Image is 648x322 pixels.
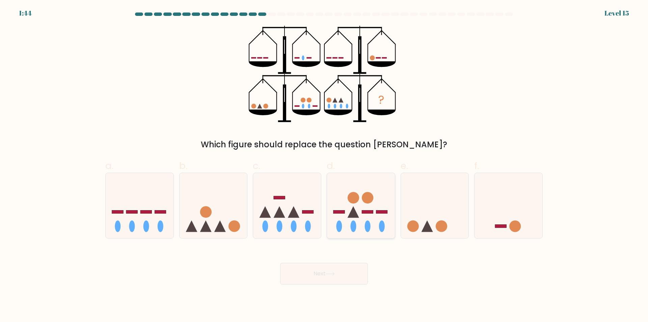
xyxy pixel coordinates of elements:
[474,159,479,172] span: f.
[379,92,385,108] tspan: ?
[401,159,408,172] span: e.
[179,159,187,172] span: b.
[253,159,260,172] span: c.
[19,8,32,18] div: 1:44
[327,159,335,172] span: d.
[105,159,113,172] span: a.
[280,263,368,284] button: Next
[109,139,539,151] div: Which figure should replace the question [PERSON_NAME]?
[604,8,629,18] div: Level 15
